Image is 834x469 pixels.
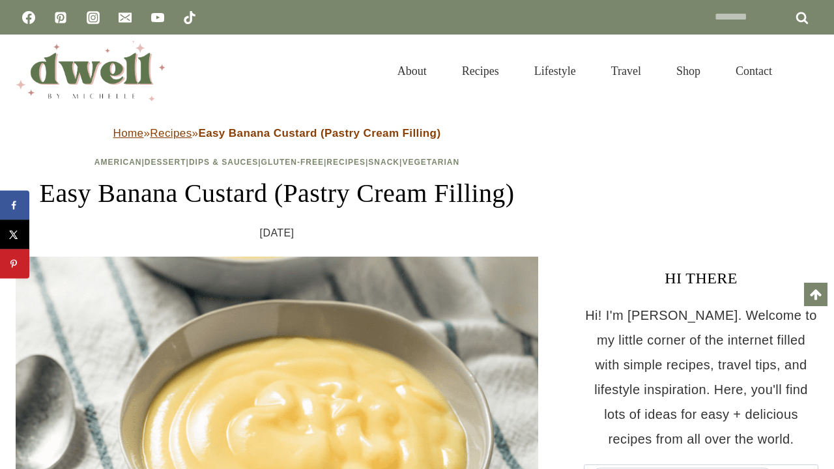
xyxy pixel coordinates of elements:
a: Facebook [16,5,42,31]
h1: Easy Banana Custard (Pastry Cream Filling) [16,174,538,213]
a: Recipes [444,48,517,94]
a: Email [112,5,138,31]
a: Scroll to top [804,283,827,306]
a: Lifestyle [517,48,594,94]
time: [DATE] [260,223,295,243]
a: Dips & Sauces [189,158,258,167]
a: Instagram [80,5,106,31]
a: YouTube [145,5,171,31]
a: Shop [659,48,718,94]
a: About [380,48,444,94]
a: Pinterest [48,5,74,31]
a: Vegetarian [402,158,459,167]
a: Recipes [326,158,366,167]
a: Travel [594,48,659,94]
button: View Search Form [796,60,818,82]
a: American [94,158,142,167]
a: Recipes [150,127,192,139]
span: » » [113,127,441,139]
a: Home [113,127,144,139]
h3: HI THERE [584,266,818,290]
strong: Easy Banana Custard (Pastry Cream Filling) [198,127,440,139]
p: Hi! I'm [PERSON_NAME]. Welcome to my little corner of the internet filled with simple recipes, tr... [584,303,818,451]
a: Gluten-Free [261,158,324,167]
img: DWELL by michelle [16,41,165,101]
a: TikTok [177,5,203,31]
a: Snack [368,158,399,167]
a: Contact [718,48,790,94]
a: Dessert [145,158,186,167]
span: | | | | | | [94,158,459,167]
nav: Primary Navigation [380,48,790,94]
